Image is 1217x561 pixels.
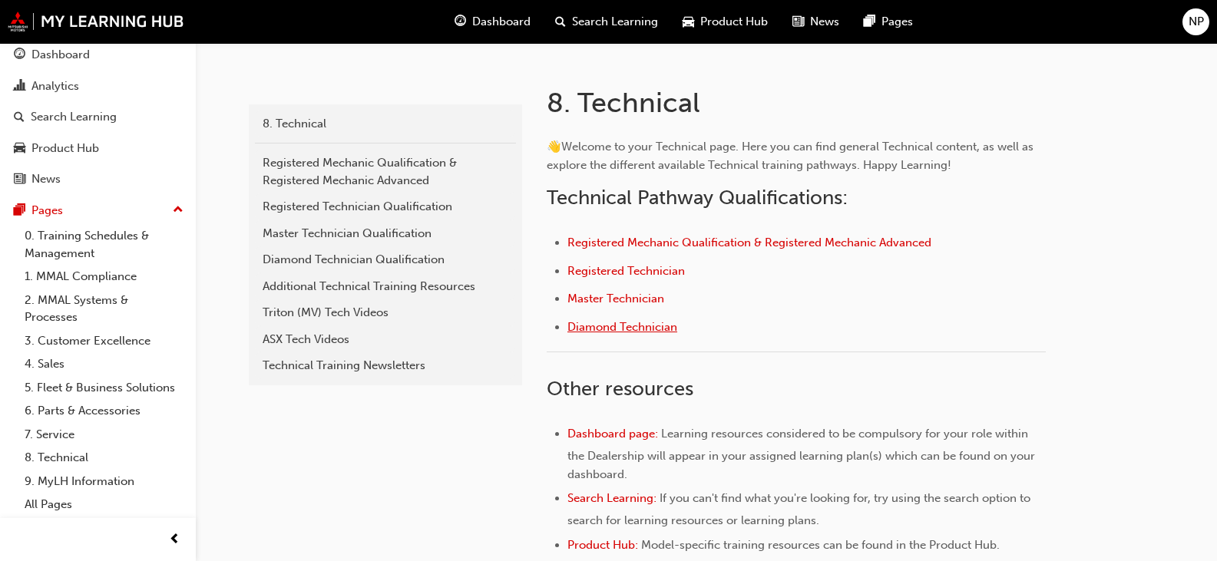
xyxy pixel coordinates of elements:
[6,134,190,163] a: Product Hub
[683,12,694,31] span: car-icon
[641,538,1000,552] span: Model-specific training resources can be found in the Product Hub.
[547,140,561,153] span: 👋
[263,225,508,243] div: Master Technician Qualification
[31,108,117,126] div: Search Learning
[555,12,566,31] span: search-icon
[567,292,664,305] a: Master Technician
[14,142,25,156] span: car-icon
[255,220,516,247] a: Master Technician Qualification
[14,204,25,218] span: pages-icon
[255,299,516,326] a: Triton (MV) Tech Videos
[1182,8,1209,35] button: NP
[810,13,839,31] span: News
[18,493,190,516] a: All Pages
[263,251,508,269] div: Diamond Technician Qualification
[18,224,190,265] a: 0. Training Schedules & Management
[6,196,190,225] button: Pages
[547,377,693,401] span: Other resources
[18,289,190,329] a: 2. MMAL Systems & Processes
[31,170,61,188] div: News
[852,6,925,38] a: pages-iconPages
[472,13,531,31] span: Dashboard
[567,427,1038,481] span: Learning resources considered to be compulsory for your role within the Dealership will appear in...
[31,140,99,157] div: Product Hub
[18,329,190,353] a: 3. Customer Excellence
[547,186,848,210] span: Technical Pathway Qualifications:
[255,193,516,220] a: Registered Technician Qualification
[263,154,508,189] div: Registered Mechanic Qualification & Registered Mechanic Advanced
[169,530,180,549] span: prev-icon
[18,423,190,447] a: 7. Service
[547,86,1050,120] h1: 8. Technical
[255,352,516,379] a: Technical Training Newsletters
[18,446,190,470] a: 8. Technical
[6,41,190,69] a: Dashboard
[792,12,804,31] span: news-icon
[18,470,190,493] a: 9. MyLH Information
[14,48,25,62] span: guage-icon
[14,173,25,186] span: news-icon
[31,202,63,219] div: Pages
[263,304,508,322] div: Triton (MV) Tech Videos
[18,399,190,423] a: 6. Parts & Accessories
[255,273,516,300] a: Additional Technical Training Resources
[567,538,638,552] a: Product Hub:
[6,38,190,196] button: DashboardAnalyticsSearch LearningProduct HubNews
[543,6,670,38] a: search-iconSearch Learning
[255,111,516,137] a: 8. Technical
[6,165,190,193] a: News
[255,326,516,353] a: ASX Tech Videos
[263,278,508,295] div: Additional Technical Training Resources
[263,198,508,216] div: Registered Technician Qualification
[670,6,780,38] a: car-iconProduct Hub
[173,200,184,220] span: up-icon
[31,46,90,64] div: Dashboard
[255,246,516,273] a: Diamond Technician Qualification
[1189,13,1204,31] span: NP
[567,427,658,441] a: Dashboard page:
[263,115,508,133] div: 8. Technical
[31,78,79,95] div: Analytics
[18,265,190,289] a: 1. MMAL Compliance
[18,376,190,400] a: 5. Fleet & Business Solutions
[547,140,1037,172] span: Welcome to your Technical page. Here you can find general Technical content, as well as explore t...
[18,352,190,376] a: 4. Sales
[780,6,852,38] a: news-iconNews
[864,12,875,31] span: pages-icon
[567,320,677,334] a: Diamond Technician
[442,6,543,38] a: guage-iconDashboard
[567,491,1033,527] span: If you can't find what you're looking for, try using the search option to search for learning res...
[455,12,466,31] span: guage-icon
[700,13,768,31] span: Product Hub
[6,72,190,101] a: Analytics
[567,491,656,505] a: Search Learning:
[263,357,508,375] div: Technical Training Newsletters
[14,80,25,94] span: chart-icon
[881,13,913,31] span: Pages
[6,103,190,131] a: Search Learning
[255,150,516,193] a: Registered Mechanic Qualification & Registered Mechanic Advanced
[567,236,931,249] a: Registered Mechanic Qualification & Registered Mechanic Advanced
[8,12,184,31] img: mmal
[572,13,658,31] span: Search Learning
[567,264,685,278] a: Registered Technician
[263,331,508,348] div: ASX Tech Videos
[14,111,25,124] span: search-icon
